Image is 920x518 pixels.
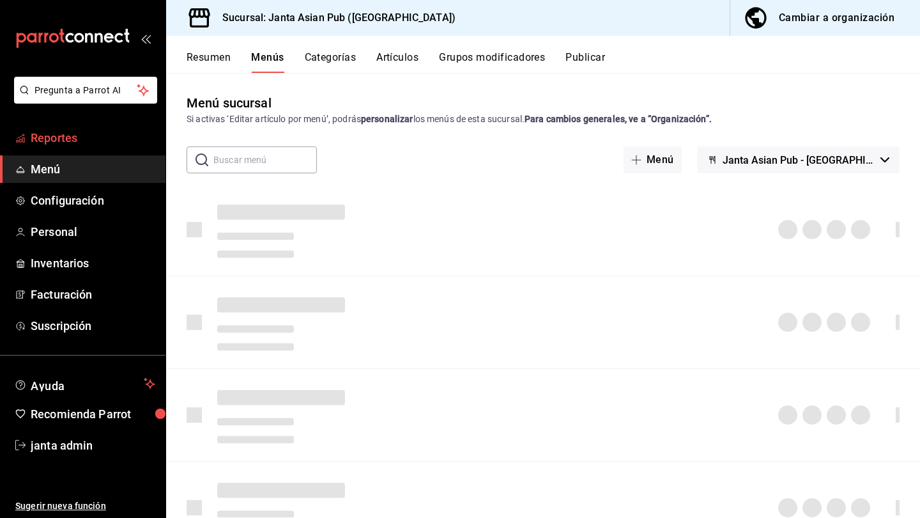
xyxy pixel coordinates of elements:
span: Sugerir nueva función [15,499,155,513]
div: navigation tabs [187,51,920,73]
button: Pregunta a Parrot AI [14,77,157,104]
span: Personal [31,223,155,240]
button: Artículos [376,51,418,73]
strong: personalizar [361,114,413,124]
span: Recomienda Parrot [31,405,155,423]
input: Buscar menú [213,147,317,173]
button: Menús [251,51,284,73]
span: Menú [31,161,155,178]
div: Cambiar a organización [779,9,894,27]
div: Menú sucursal [187,93,272,113]
span: Reportes [31,129,155,146]
a: Pregunta a Parrot AI [9,93,157,106]
span: Configuración [31,192,155,209]
span: Ayuda [31,376,139,391]
h3: Sucursal: Janta Asian Pub ([GEOGRAPHIC_DATA]) [212,10,456,26]
span: Suscripción [31,317,155,334]
button: Menú [624,146,682,173]
span: Facturación [31,286,155,303]
div: Si activas ‘Editar artículo por menú’, podrás los menús de esta sucursal. [187,113,900,126]
button: Janta Asian Pub - [GEOGRAPHIC_DATA] [697,146,900,173]
button: Publicar [565,51,605,73]
span: Janta Asian Pub - [GEOGRAPHIC_DATA] [723,154,875,166]
button: Grupos modificadores [439,51,545,73]
strong: Para cambios generales, ve a “Organización”. [525,114,712,124]
span: Pregunta a Parrot AI [34,84,137,97]
button: Categorías [305,51,356,73]
span: Inventarios [31,255,155,272]
button: Resumen [187,51,231,73]
button: open_drawer_menu [141,33,151,43]
span: janta admin [31,437,155,454]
